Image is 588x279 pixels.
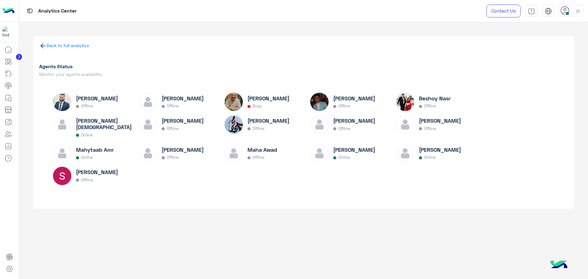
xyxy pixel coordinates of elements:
[253,104,262,108] p: Busy
[247,95,289,102] h6: [PERSON_NAME]
[253,155,264,160] p: Offline
[81,104,93,108] p: Offline
[545,8,552,15] img: tab
[419,117,461,124] h6: [PERSON_NAME]
[574,7,582,15] img: profile
[338,155,350,160] p: Online
[167,155,179,160] p: Offline
[167,104,179,108] p: Offline
[26,7,34,15] img: tab
[2,27,13,38] img: 1403182699927242
[338,126,350,131] p: Offline
[76,95,118,102] h6: [PERSON_NAME]
[424,155,435,160] p: Online
[38,7,77,15] p: Analytics Center
[39,63,301,69] h1: Agents Status
[162,147,204,153] h6: [PERSON_NAME]
[76,147,114,153] h6: Mahytaab Amr
[162,117,204,124] h6: [PERSON_NAME]
[486,5,521,17] a: Contact Us
[76,169,118,175] h6: [PERSON_NAME]
[548,255,570,276] img: hulul-logo.png
[247,147,277,153] h6: Maha Awad
[76,117,137,130] h6: [PERSON_NAME][DEMOGRAPHIC_DATA]
[338,104,350,108] p: Offline
[39,72,301,77] h5: Monitor your agents availability
[81,155,92,160] p: Online
[424,126,436,131] p: Offline
[167,126,179,131] p: Offline
[333,95,375,102] h6: [PERSON_NAME]
[419,147,461,153] h6: [PERSON_NAME]
[2,5,15,17] img: Logo
[419,95,451,102] h6: Beshoy Nasr
[424,104,436,108] p: Offline
[528,8,535,15] img: tab
[81,178,93,182] p: Offline
[162,95,204,102] h6: [PERSON_NAME]
[333,147,375,153] h6: [PERSON_NAME]
[253,126,264,131] p: Offline
[247,117,289,124] h6: [PERSON_NAME]
[47,43,89,48] a: Back to full analytics
[333,117,375,124] h6: [PERSON_NAME]
[525,5,537,17] a: tab
[81,133,92,137] p: Online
